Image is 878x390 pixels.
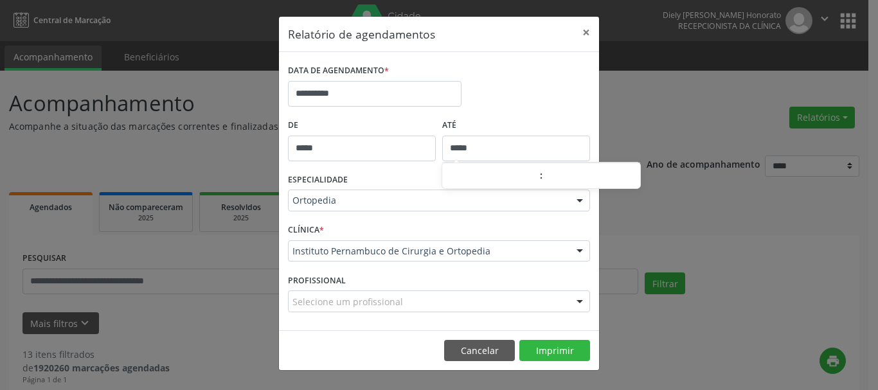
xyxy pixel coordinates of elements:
[543,164,640,190] input: Minute
[288,270,346,290] label: PROFISSIONAL
[292,295,403,308] span: Selecione um profissional
[288,170,348,190] label: ESPECIALIDADE
[292,245,564,258] span: Instituto Pernambuco de Cirurgia e Ortopedia
[288,116,436,136] label: De
[444,340,515,362] button: Cancelar
[288,61,389,81] label: DATA DE AGENDAMENTO
[442,116,590,136] label: ATÉ
[573,17,599,48] button: Close
[519,340,590,362] button: Imprimir
[442,164,539,190] input: Hour
[539,163,543,188] span: :
[288,220,324,240] label: CLÍNICA
[292,194,564,207] span: Ortopedia
[288,26,435,42] h5: Relatório de agendamentos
